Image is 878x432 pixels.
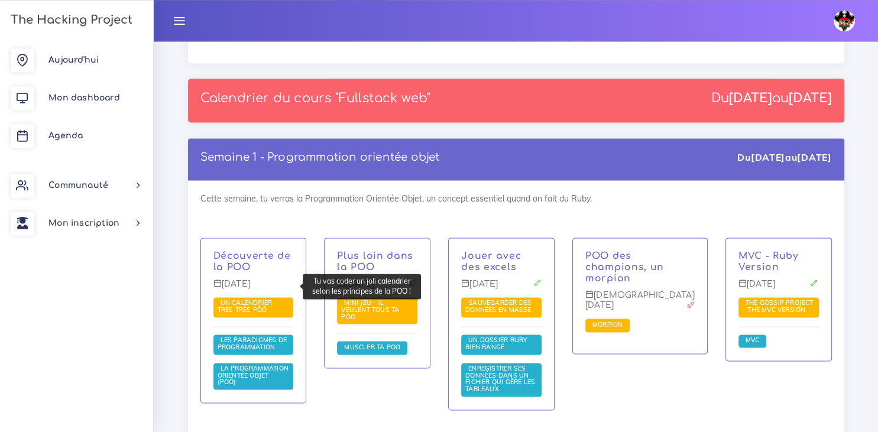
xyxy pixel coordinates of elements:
[789,91,832,105] strong: [DATE]
[751,151,785,163] strong: [DATE]
[743,298,814,314] span: The Gossip Project - The MVC version
[213,279,294,298] p: [DATE]
[218,336,287,351] span: Les paradigmes de programmation
[465,364,535,393] span: Enregistrer ses données dans un fichier qui gère les tableaux
[48,219,119,228] span: Mon inscription
[711,91,832,106] div: Du au
[213,251,291,272] a: Découverte de la POO
[218,364,289,386] span: La Programmation Orientée Objet (POO)
[218,336,287,352] a: Les paradigmes de programmation
[737,151,831,164] div: Du au
[337,251,413,272] a: Plus loin dans la POO
[465,365,535,394] a: Enregistrer ses données dans un fichier qui gère les tableaux
[461,251,521,272] a: Jouer avec des excels
[738,251,819,273] p: MVC - Ruby Version
[589,321,626,329] a: Morpion
[738,279,819,298] p: [DATE]
[200,151,440,163] a: Semaine 1 - Programmation orientée objet
[834,10,855,31] img: avatar
[585,290,695,319] p: [DEMOGRAPHIC_DATA][DATE]
[465,336,527,352] a: Un dossier Ruby bien rangé
[589,320,626,329] span: Morpion
[48,181,108,190] span: Communauté
[218,365,289,386] a: La Programmation Orientée Objet (POO)
[7,14,132,27] h3: The Hacking Project
[48,93,120,102] span: Mon dashboard
[48,56,99,64] span: Aujourd'hui
[465,299,534,314] a: Sauvegarder des données en masse
[341,343,403,351] span: Muscler ta POO
[743,336,763,344] span: MVC
[797,151,831,163] strong: [DATE]
[585,251,664,284] a: POO des champions, un morpion
[341,298,399,320] span: Mini jeu - il veulent tous ta POO
[461,279,542,298] p: [DATE]
[218,299,273,314] a: Un calendrier très très PÔÔ
[341,299,399,321] a: Mini jeu - il veulent tous ta POO
[303,274,421,299] div: Tu vas coder un joli calendrier selon les principes de la POO !
[729,91,772,105] strong: [DATE]
[200,91,431,106] p: Calendrier du cours "Fullstack web"
[48,131,83,140] span: Agenda
[341,343,403,352] a: Muscler ta POO
[465,336,527,351] span: Un dossier Ruby bien rangé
